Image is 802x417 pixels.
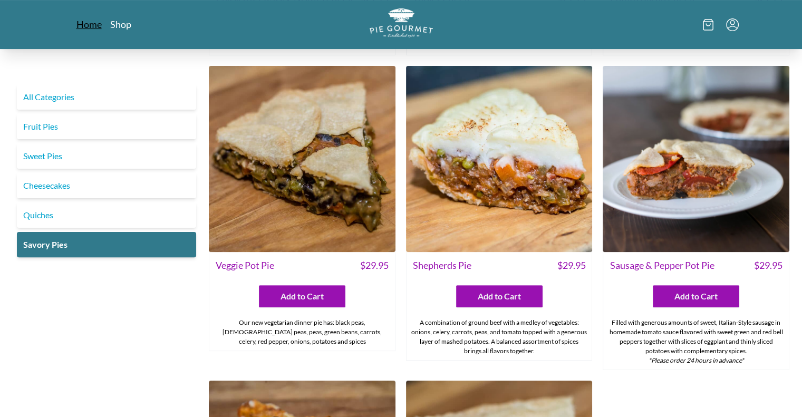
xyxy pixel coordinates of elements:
[17,143,196,169] a: Sweet Pies
[370,8,433,41] a: Logo
[360,258,389,273] span: $ 29.95
[674,290,718,303] span: Add to Cart
[653,285,739,307] button: Add to Cart
[17,84,196,110] a: All Categories
[209,314,395,351] div: Our new vegetarian dinner pie has: black peas, [DEMOGRAPHIC_DATA] peas, peas, green beans, carrot...
[209,66,395,253] img: Veggie Pot Pie
[649,356,744,364] em: *Please order 24 hours in advance*
[456,285,543,307] button: Add to Cart
[17,202,196,228] a: Quiches
[110,18,131,31] a: Shop
[413,258,471,273] span: Shepherds Pie
[610,258,714,273] span: Sausage & Pepper Pot Pie
[17,114,196,139] a: Fruit Pies
[281,290,324,303] span: Add to Cart
[726,18,739,31] button: Menu
[216,258,274,273] span: Veggie Pot Pie
[603,314,789,370] div: Filled with generous amounts of sweet, Italian-Style sausage in homemade tomato sauce flavored wi...
[370,8,433,37] img: logo
[406,66,593,253] img: Shepherds Pie
[407,314,592,360] div: A combination of ground beef with a medley of vegetables: onions, celery, carrots, peas, and toma...
[17,232,196,257] a: Savory Pies
[754,258,782,273] span: $ 29.95
[478,290,521,303] span: Add to Cart
[76,18,102,31] a: Home
[259,285,345,307] button: Add to Cart
[17,173,196,198] a: Cheesecakes
[557,258,585,273] span: $ 29.95
[603,66,789,253] img: Sausage & Pepper Pot Pie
